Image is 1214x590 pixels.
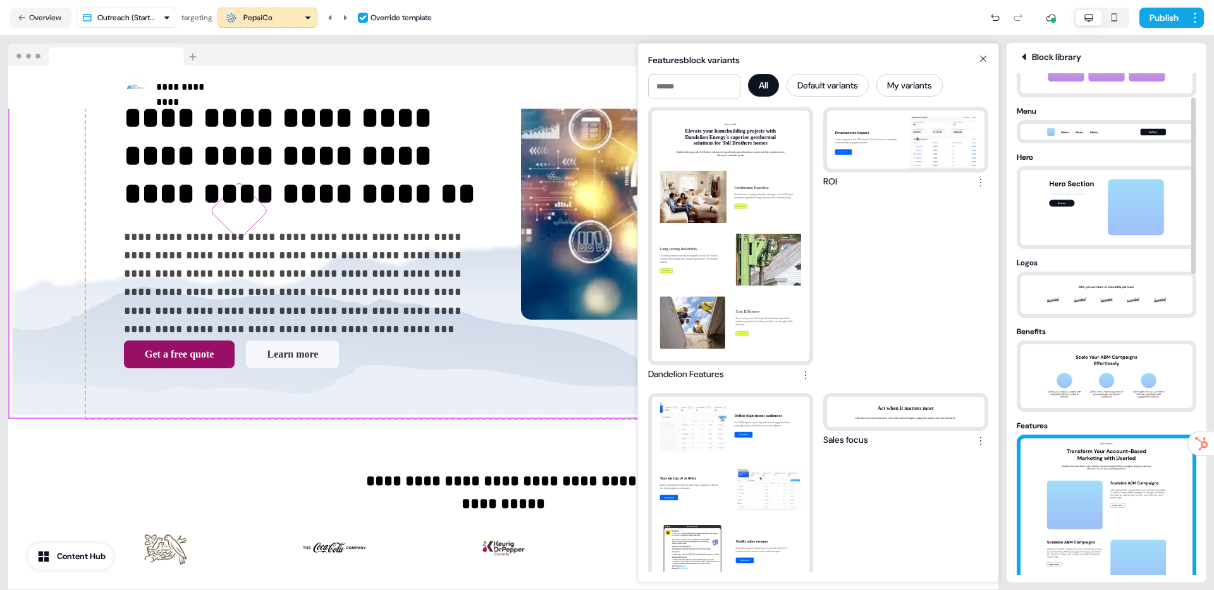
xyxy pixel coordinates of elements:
div: Benefits [1017,325,1196,338]
img: logoClouds thumbnail preview [1040,275,1173,314]
div: Block library [1017,51,1196,63]
div: Image [521,33,883,368]
img: Image [303,522,366,573]
div: Get a free quoteLearn more [124,340,486,368]
img: Image [521,81,883,320]
div: Outreach (Starter) [97,11,158,24]
div: ImageImageImageImageImage [124,512,883,583]
button: Default variants [787,74,869,97]
button: Overview [10,8,71,28]
div: targeting [181,11,212,24]
div: Hero [1017,151,1196,164]
button: Menumenu thumbnail preview [1017,105,1196,143]
button: Content Hub [28,543,113,570]
button: Act when it matters mostHelp sales close more deals faster with in-the-moment insights, engagemen... [823,393,988,448]
div: Sales focus [823,433,868,449]
div: Override template [371,11,432,24]
div: Logos [1017,256,1196,269]
img: menu thumbnail preview [1040,124,1173,140]
button: Demonstrate impactConnect engagement and CRM data with Userled to report on campaigns, account pe... [823,107,988,190]
button: Herohero thumbnail preview [1017,151,1196,249]
img: benefits thumbnail preview [1040,344,1173,408]
div: Dandelion Features [648,368,724,383]
div: Learn moreFree quote [508,76,883,99]
button: Learn more [246,340,339,368]
div: Features [1017,419,1196,432]
button: Publish [1139,8,1186,28]
button: All [748,74,779,97]
img: Browser topbar [8,44,202,66]
button: How it worksElevate your homebuilding projects with Dandelion Energy's superior geothermal soluti... [648,107,813,383]
div: Content Hub [57,550,106,563]
button: My variants [876,74,943,97]
div: Features block variants [648,54,988,66]
button: Benefitsbenefits thumbnail preview [1017,325,1196,412]
button: LogoslogoClouds thumbnail preview [1017,256,1196,318]
button: PepsiCo [218,8,317,28]
img: hero thumbnail preview [1040,170,1173,245]
img: Image [134,522,197,573]
div: Menu [1017,105,1196,117]
button: Get a free quote [124,340,235,368]
div: PepsiCo [243,11,273,24]
div: ROI [823,175,837,190]
img: Image [472,522,535,573]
